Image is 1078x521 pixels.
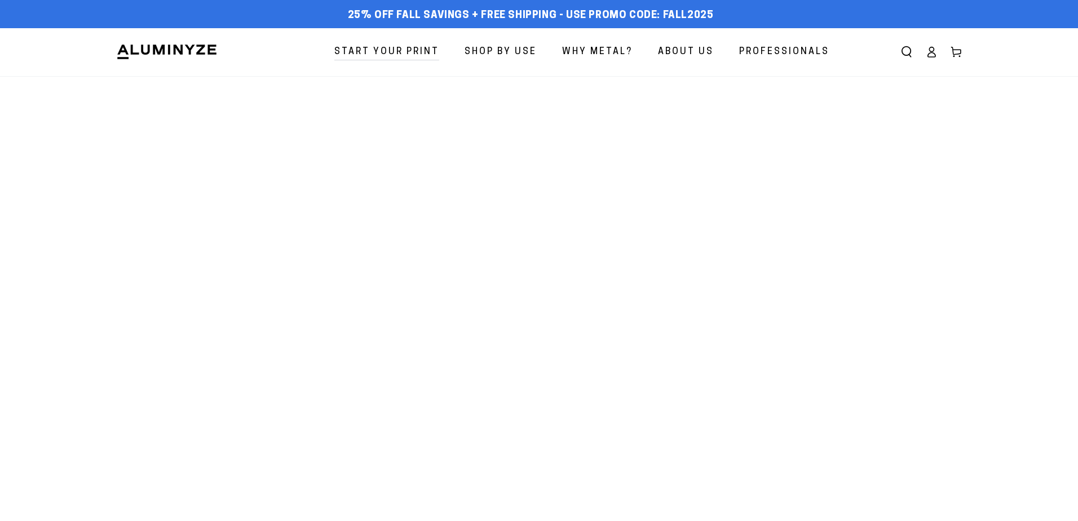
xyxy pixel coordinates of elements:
a: Professionals [731,37,838,67]
span: Professionals [739,44,829,60]
a: Why Metal? [554,37,641,67]
span: Shop By Use [465,44,537,60]
span: Why Metal? [562,44,633,60]
span: Start Your Print [334,44,439,60]
a: Shop By Use [456,37,545,67]
span: About Us [658,44,714,60]
img: Aluminyze [116,43,218,60]
summary: Search our site [894,39,919,64]
span: 25% off FALL Savings + Free Shipping - Use Promo Code: FALL2025 [348,10,714,22]
a: Start Your Print [326,37,448,67]
a: About Us [650,37,722,67]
